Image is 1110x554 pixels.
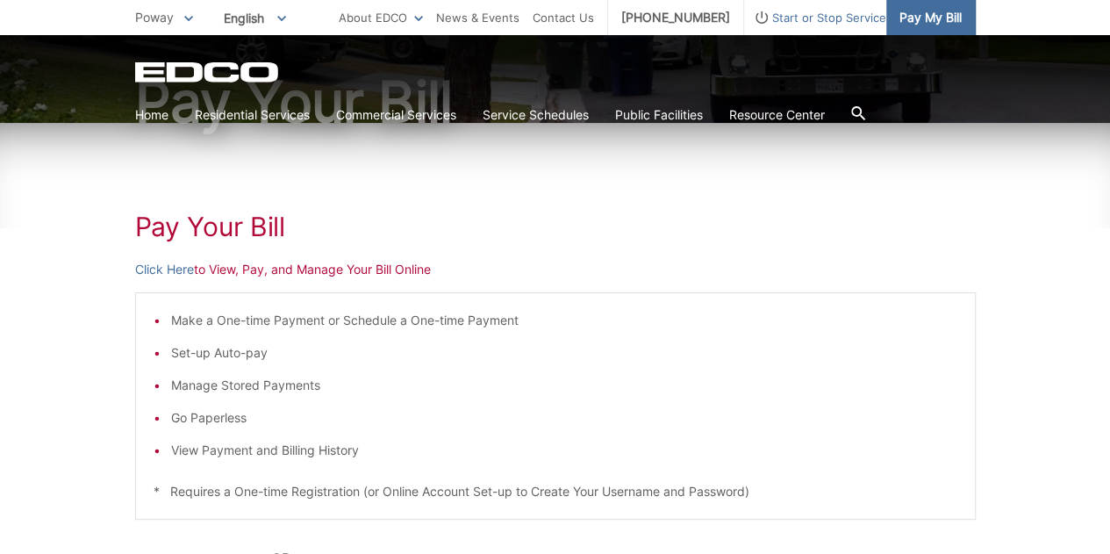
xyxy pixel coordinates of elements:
a: Residential Services [195,105,310,125]
h1: Pay Your Bill [135,211,976,242]
p: to View, Pay, and Manage Your Bill Online [135,260,976,279]
li: Go Paperless [171,408,957,428]
a: Click Here [135,260,194,279]
li: Manage Stored Payments [171,376,957,395]
a: Contact Us [533,8,594,27]
a: Public Facilities [615,105,703,125]
li: View Payment and Billing History [171,441,957,460]
p: * Requires a One-time Registration (or Online Account Set-up to Create Your Username and Password) [154,482,957,501]
span: Pay My Bill [899,8,962,27]
li: Set-up Auto-pay [171,343,957,363]
a: Home [135,105,168,125]
li: Make a One-time Payment or Schedule a One-time Payment [171,311,957,330]
a: Resource Center [729,105,825,125]
a: Service Schedules [483,105,589,125]
a: Commercial Services [336,105,456,125]
a: EDCD logo. Return to the homepage. [135,61,281,83]
span: Poway [135,10,174,25]
a: About EDCO [339,8,423,27]
span: English [211,4,299,32]
a: News & Events [436,8,519,27]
